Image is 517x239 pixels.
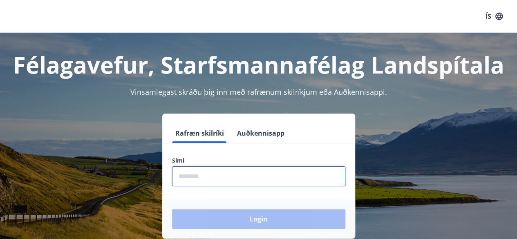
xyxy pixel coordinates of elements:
label: Sími [172,156,345,165]
span: Vinsamlegast skráðu þig inn með rafrænum skilríkjum eða Auðkennisappi. [130,87,387,97]
h1: Félagavefur, Starfsmannafélag Landspítala [10,49,507,80]
button: ÍS [481,9,507,24]
button: Rafræn skilríki [172,123,227,143]
button: Auðkennisapp [234,123,288,143]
